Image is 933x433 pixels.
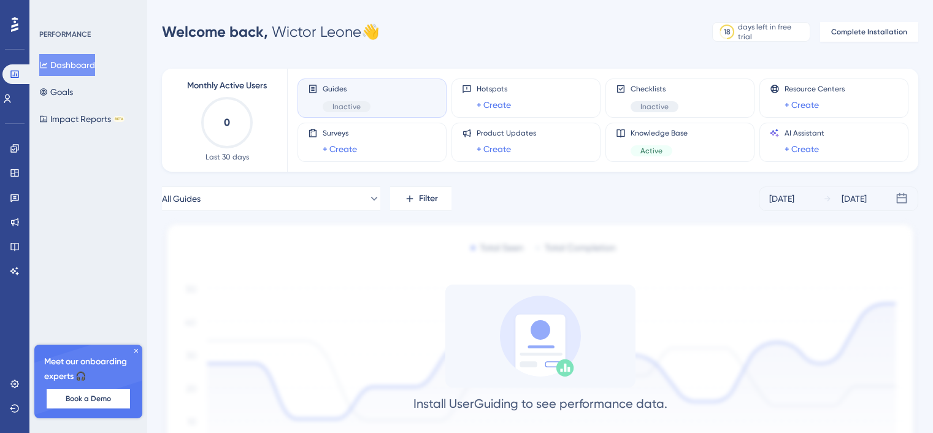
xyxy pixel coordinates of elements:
[842,191,867,206] div: [DATE]
[413,395,667,412] div: Install UserGuiding to see performance data.
[477,128,536,138] span: Product Updates
[785,128,824,138] span: AI Assistant
[477,98,511,112] a: + Create
[162,22,380,42] div: Wictor Leone 👋
[44,354,132,384] span: Meet our onboarding experts 🎧
[323,142,357,156] a: + Create
[820,22,918,42] button: Complete Installation
[640,102,669,112] span: Inactive
[769,191,794,206] div: [DATE]
[162,191,201,206] span: All Guides
[224,117,230,128] text: 0
[113,116,125,122] div: BETA
[738,22,806,42] div: days left in free trial
[47,389,130,408] button: Book a Demo
[640,146,662,156] span: Active
[332,102,361,112] span: Inactive
[477,142,511,156] a: + Create
[39,81,73,103] button: Goals
[631,128,688,138] span: Knowledge Base
[390,186,451,211] button: Filter
[831,27,907,37] span: Complete Installation
[187,79,267,93] span: Monthly Active Users
[724,27,731,37] div: 18
[785,98,819,112] a: + Create
[66,394,111,404] span: Book a Demo
[205,152,249,162] span: Last 30 days
[162,186,380,211] button: All Guides
[785,142,819,156] a: + Create
[477,84,511,94] span: Hotspots
[162,23,268,40] span: Welcome back,
[39,29,91,39] div: PERFORMANCE
[785,84,845,94] span: Resource Centers
[39,108,125,130] button: Impact ReportsBETA
[39,54,95,76] button: Dashboard
[323,128,357,138] span: Surveys
[631,84,678,94] span: Checklists
[419,191,438,206] span: Filter
[323,84,371,94] span: Guides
